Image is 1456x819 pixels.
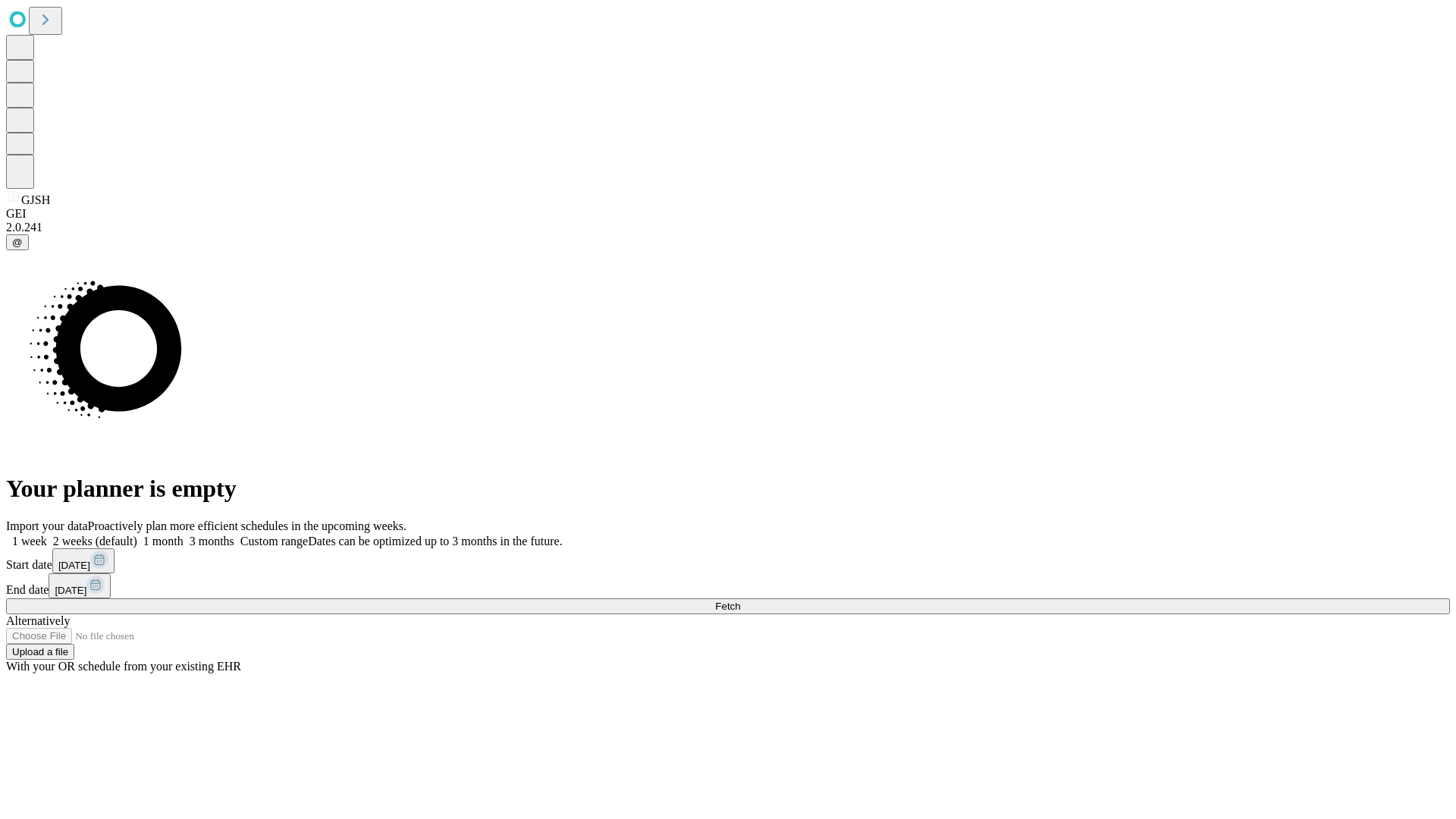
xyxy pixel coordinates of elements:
span: @ [12,237,23,248]
span: Alternatively [6,614,70,627]
span: Import your data [6,519,88,532]
div: 2.0.241 [6,221,1450,234]
h1: Your planner is empty [6,475,1450,503]
span: 3 months [190,535,234,548]
span: 1 month [143,535,184,548]
span: Fetch [715,601,740,612]
button: @ [6,234,29,250]
span: [DATE] [58,560,90,571]
span: Dates can be optimized up to 3 months in the future. [308,535,562,548]
div: End date [6,573,1450,598]
div: GEI [6,207,1450,221]
span: 2 weeks (default) [53,535,137,548]
span: With your OR schedule from your existing EHR [6,660,241,673]
span: GJSH [21,193,50,206]
span: Proactively plan more efficient schedules in the upcoming weeks. [88,519,406,532]
button: [DATE] [52,548,115,573]
div: Start date [6,548,1450,573]
span: [DATE] [55,585,86,596]
button: Upload a file [6,644,74,660]
button: [DATE] [49,573,111,598]
span: 1 week [12,535,47,548]
button: Fetch [6,598,1450,614]
span: Custom range [240,535,308,548]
